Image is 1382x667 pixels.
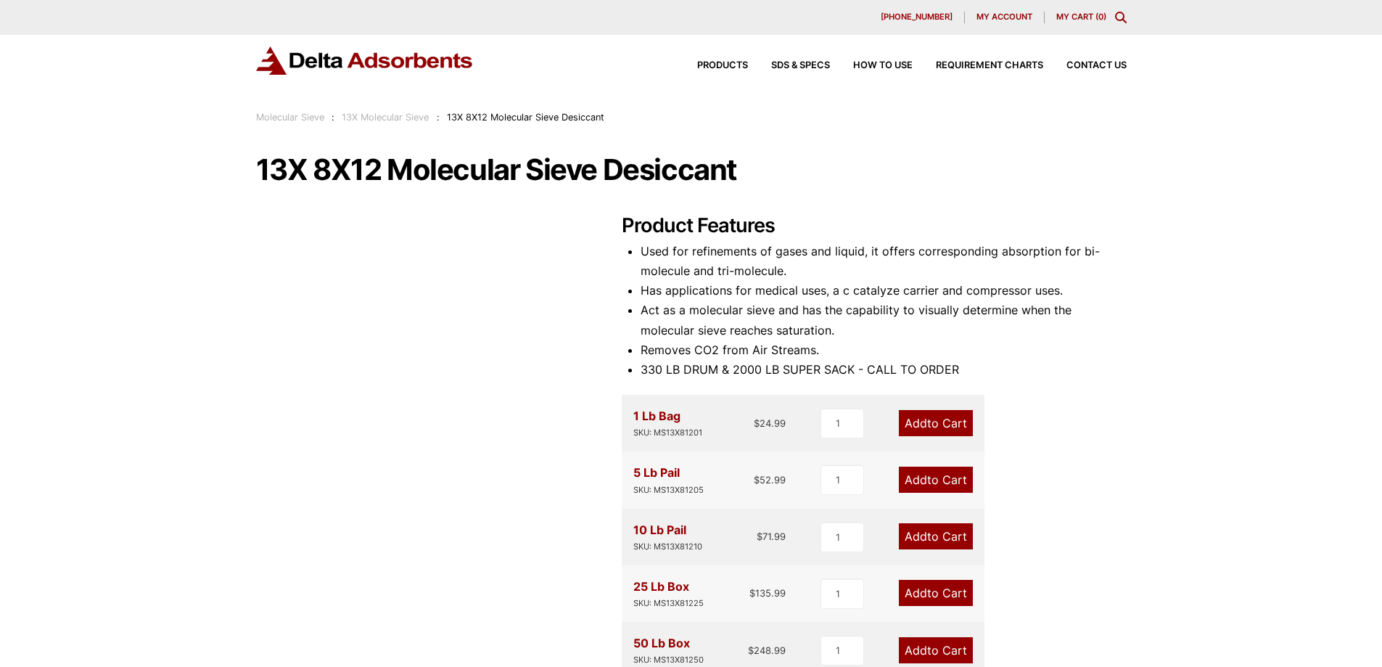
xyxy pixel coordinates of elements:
li: Has applications for medical uses, a c catalyze carrier and compressor uses. [641,281,1127,300]
span: $ [748,645,754,656]
span: 0 [1098,12,1103,22]
span: $ [754,417,760,429]
div: 50 Lb Box [633,634,704,667]
bdi: 71.99 [757,531,786,542]
span: $ [749,587,755,599]
img: Delta Adsorbents [256,46,474,75]
span: SDS & SPECS [771,61,830,70]
a: Add to Cart [899,637,973,663]
a: Requirement Charts [913,61,1043,70]
span: : [332,112,334,123]
span: How to Use [853,61,913,70]
a: My account [965,12,1045,23]
span: Requirement Charts [936,61,1043,70]
span: 13X 8X12 Molecular Sieve Desiccant [447,112,604,123]
a: How to Use [830,61,913,70]
a: Products [674,61,748,70]
span: Products [697,61,748,70]
div: Toggle Modal Content [1115,12,1127,23]
bdi: 135.99 [749,587,786,599]
div: SKU: MS13X81201 [633,426,702,440]
div: SKU: MS13X81205 [633,483,704,497]
a: 13X Molecular Sieve [342,112,429,123]
span: Contact Us [1066,61,1127,70]
li: Act as a molecular sieve and has the capability to visually determine when the molecular sieve re... [641,300,1127,340]
bdi: 248.99 [748,645,786,656]
a: Add to Cart [899,523,973,549]
span: : [437,112,440,123]
a: SDS & SPECS [748,61,830,70]
a: [PHONE_NUMBER] [869,12,965,23]
a: Add to Cart [899,580,973,606]
bdi: 52.99 [754,474,786,486]
a: Add to Cart [899,467,973,493]
h2: Product Features [622,214,1127,238]
div: SKU: MS13X81250 [633,653,704,667]
div: 10 Lb Pail [633,520,702,554]
a: Molecular Sieve [256,112,324,123]
li: 330 LB DRUM & 2000 LB SUPER SACK - CALL TO ORDER [641,360,1127,380]
a: Contact Us [1043,61,1127,70]
div: 1 Lb Bag [633,406,702,440]
a: My Cart (0) [1056,12,1106,22]
div: 5 Lb Pail [633,463,704,496]
div: SKU: MS13X81210 [633,540,702,554]
span: $ [754,474,760,486]
li: Removes CO2 from Air Streams. [641,340,1127,360]
h1: 13X 8X12 Molecular Sieve Desiccant [256,155,1127,185]
a: Add to Cart [899,410,973,436]
div: SKU: MS13X81225 [633,597,704,610]
li: Used for refinements of gases and liquid, it offers corresponding absorption for bi-molecule and ... [641,242,1127,281]
span: $ [757,531,762,542]
span: My account [976,13,1032,21]
div: 25 Lb Box [633,577,704,610]
bdi: 24.99 [754,417,786,429]
span: [PHONE_NUMBER] [881,13,953,21]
